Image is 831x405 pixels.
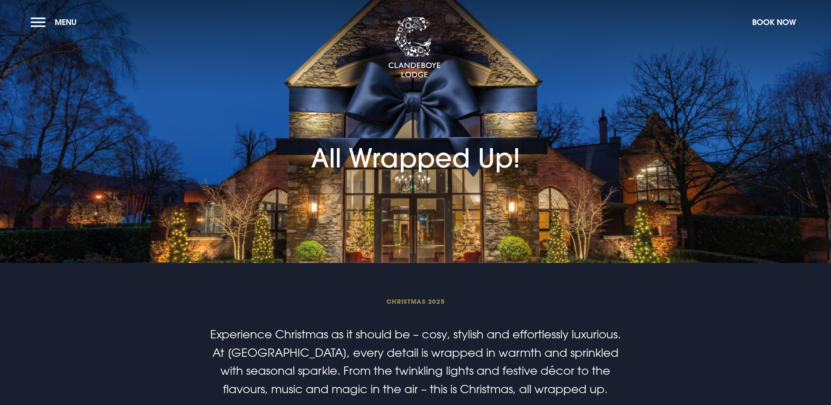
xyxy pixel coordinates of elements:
[31,13,81,32] button: Menu
[388,17,441,78] img: Clandeboye Lodge
[207,297,624,306] span: Christmas 2025
[207,325,624,398] p: Experience Christmas as it should be – cosy, stylish and effortlessly luxurious. At [GEOGRAPHIC_D...
[311,94,520,174] h1: All Wrapped Up!
[55,17,77,27] span: Menu
[748,13,800,32] button: Book Now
